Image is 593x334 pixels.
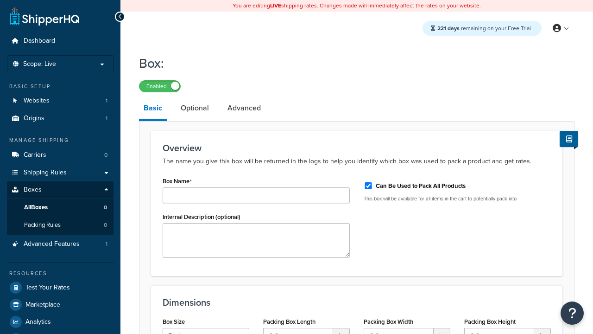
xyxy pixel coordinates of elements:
a: Shipping Rules [7,164,114,181]
a: Advanced Features1 [7,236,114,253]
span: Analytics [25,318,51,326]
span: Dashboard [24,37,55,45]
li: Origins [7,110,114,127]
a: Analytics [7,314,114,330]
a: Carriers0 [7,147,114,164]
li: Websites [7,92,114,109]
h1: Box: [139,54,563,72]
div: Basic Setup [7,83,114,90]
span: Boxes [24,186,42,194]
li: Carriers [7,147,114,164]
label: Packing Box Height [464,318,516,325]
h3: Overview [163,143,551,153]
label: Internal Description (optional) [163,213,240,220]
label: Enabled [139,81,180,92]
span: Carriers [24,151,46,159]
b: LIVE [270,1,281,10]
strong: 221 days [437,24,460,32]
a: Websites1 [7,92,114,109]
span: 1 [106,115,107,122]
span: All Boxes [24,204,48,212]
span: 0 [104,151,107,159]
h3: Dimensions [163,297,551,308]
a: Basic [139,97,167,121]
button: Open Resource Center [561,302,584,325]
span: remaining on your Free Trial [437,24,531,32]
li: Boxes [7,181,114,234]
a: Test Your Rates [7,279,114,296]
a: AllBoxes0 [7,199,114,216]
label: Box Name [163,178,192,185]
div: Resources [7,270,114,277]
span: Advanced Features [24,240,80,248]
span: Marketplace [25,301,60,309]
label: Can Be Used to Pack All Products [376,182,466,190]
a: Origins1 [7,110,114,127]
p: The name you give this box will be returned in the logs to help you identify which box was used t... [163,156,551,167]
a: Dashboard [7,32,114,50]
span: Test Your Rates [25,284,70,292]
label: Box Size [163,318,185,325]
li: Packing Rules [7,217,114,234]
span: Scope: Live [23,60,56,68]
a: Boxes [7,181,114,199]
a: Advanced [223,97,265,119]
span: Origins [24,115,44,122]
span: 0 [104,204,107,212]
span: 1 [106,97,107,105]
div: Manage Shipping [7,136,114,144]
span: Packing Rules [24,221,61,229]
a: Marketplace [7,296,114,313]
span: Shipping Rules [24,169,67,177]
label: Packing Box Length [263,318,315,325]
p: This box will be available for all items in the cart to potentially pack into [364,195,551,202]
span: 0 [104,221,107,229]
li: Advanced Features [7,236,114,253]
button: Show Help Docs [560,131,578,147]
a: Optional [176,97,214,119]
span: Websites [24,97,50,105]
a: Packing Rules0 [7,217,114,234]
span: 1 [106,240,107,248]
label: Packing Box Width [364,318,413,325]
